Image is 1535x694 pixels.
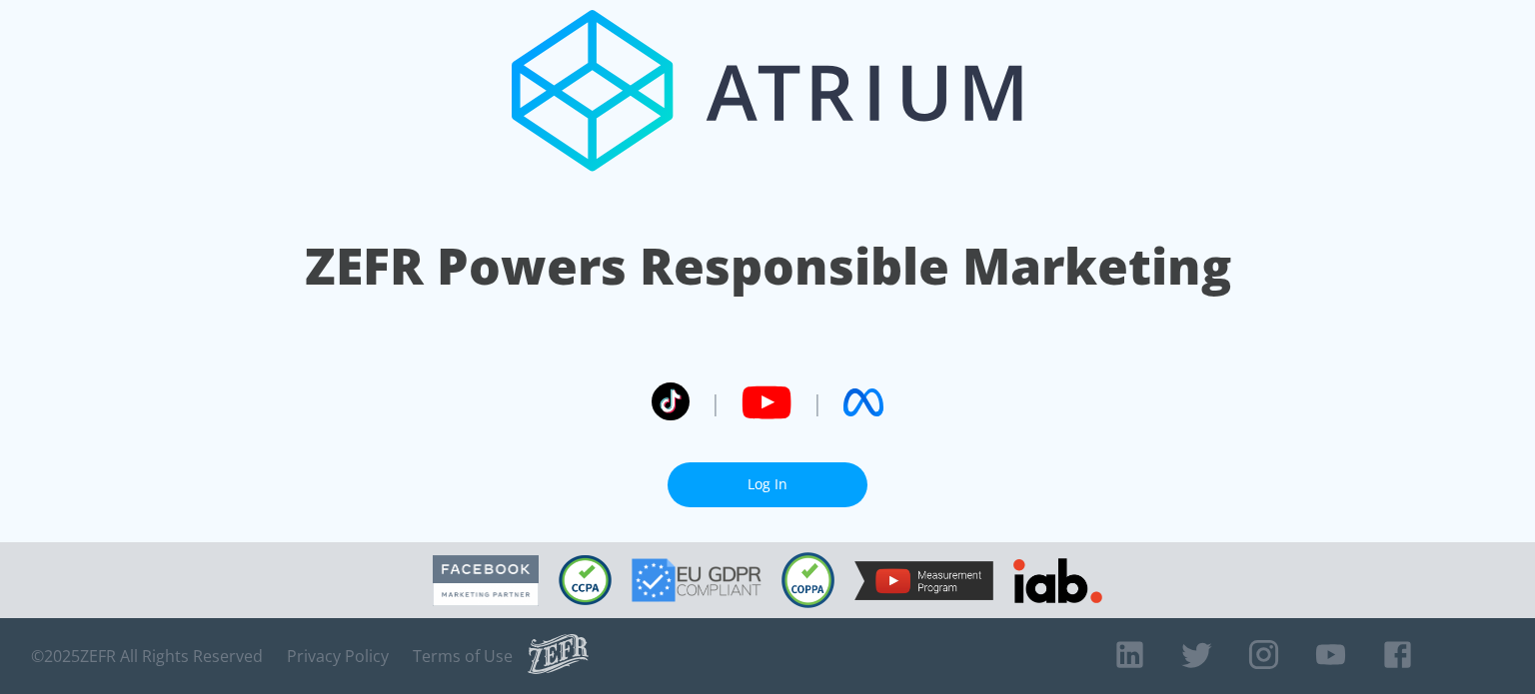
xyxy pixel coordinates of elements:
[854,561,993,600] img: YouTube Measurement Program
[31,646,263,666] span: © 2025 ZEFR All Rights Reserved
[811,387,823,417] span: |
[305,232,1231,301] h1: ZEFR Powers Responsible Marketing
[433,555,539,606] img: Facebook Marketing Partner
[413,646,513,666] a: Terms of Use
[632,558,762,602] img: GDPR Compliant
[668,462,867,507] a: Log In
[559,555,612,605] img: CCPA Compliant
[710,387,722,417] span: |
[1013,558,1102,603] img: IAB
[287,646,389,666] a: Privacy Policy
[781,552,834,608] img: COPPA Compliant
